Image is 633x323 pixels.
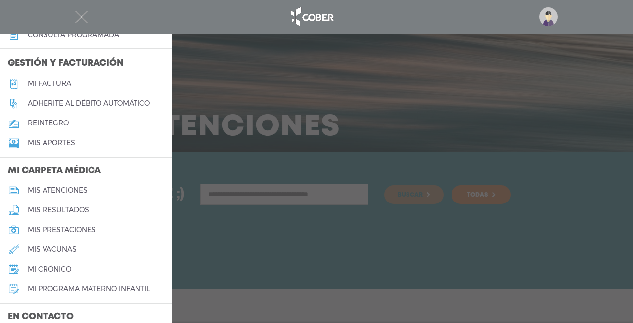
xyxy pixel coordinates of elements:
h5: mis vacunas [28,245,77,254]
h5: mi crónico [28,265,71,274]
h5: Adherite al débito automático [28,99,150,108]
h5: consulta programada [28,31,119,39]
img: profile-placeholder.svg [539,7,558,26]
img: logo_cober_home-white.png [285,5,337,29]
h5: mis prestaciones [28,226,96,234]
img: Cober_menu-close-white.svg [75,11,88,23]
h5: mis atenciones [28,186,88,195]
h5: Mis aportes [28,139,75,147]
h5: reintegro [28,119,69,127]
h5: mi programa materno infantil [28,285,150,293]
h5: Mi factura [28,80,71,88]
h5: mis resultados [28,206,89,214]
